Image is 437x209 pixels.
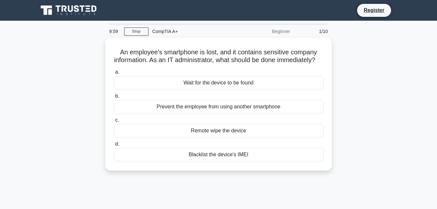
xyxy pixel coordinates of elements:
div: Wait for the device to be found [114,76,323,90]
a: Register [360,6,388,14]
span: b. [115,93,119,99]
div: Blacklist the device's IMEI [114,148,323,161]
div: 9:59 [105,25,124,38]
h5: An employee's smartphone is lost, and it contains sensitive company information. As an IT adminis... [113,48,324,64]
div: Remote wipe the device [114,124,323,137]
div: 1/10 [294,25,332,38]
div: Beginner [237,25,294,38]
div: Prevent the employee from using another smartphone [114,100,323,114]
span: c. [115,117,119,123]
div: CompTIA A+ [148,25,237,38]
span: d. [115,141,119,147]
span: a. [115,69,119,75]
a: Stop [124,27,148,36]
